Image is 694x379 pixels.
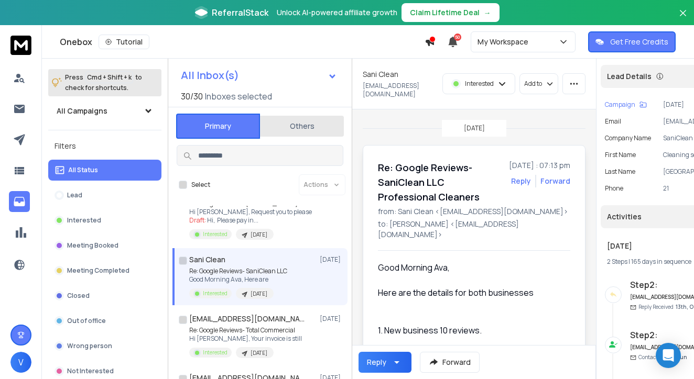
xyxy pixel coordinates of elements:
[588,31,676,52] button: Get Free Credits
[189,208,312,216] p: Hi [PERSON_NAME], Request you to please
[277,7,397,18] p: Unlock AI-powered affiliate growth
[176,114,260,139] button: Primary
[189,335,302,343] p: Hi [PERSON_NAME], Your invoice is still
[48,235,161,256] button: Meeting Booked
[367,357,386,367] div: Reply
[48,160,161,181] button: All Status
[67,317,106,325] p: Out of office
[48,101,161,121] button: All Campaigns
[207,216,258,225] span: Hi, Please pay in ...
[203,349,227,356] p: Interested
[67,342,112,350] p: Wrong person
[402,3,500,22] button: Claim Lifetime Deal→
[484,7,491,18] span: →
[251,349,267,357] p: [DATE]
[631,257,691,266] span: 165 days in sequence
[656,343,681,368] div: Open Intercom Messenger
[605,101,647,109] button: Campaign
[378,286,562,299] div: Here are the details for both businesses
[607,71,652,82] p: Lead Details
[320,255,343,264] p: [DATE]
[478,37,533,47] p: My Workspace
[48,285,161,306] button: Closed
[48,139,161,153] h3: Filters
[189,216,206,225] span: Draft:
[359,352,411,373] button: Reply
[189,314,305,324] h1: [EMAIL_ADDRESS][DOMAIN_NAME]
[67,216,101,225] p: Interested
[605,184,623,193] p: Phone
[251,290,267,298] p: [DATE]
[67,367,114,375] p: Not Interested
[85,71,133,83] span: Cmd + Shift + k
[99,35,149,49] button: Tutorial
[378,160,503,204] h1: Re: Google Reviews- SaniClean LLC Professional Cleaners
[454,34,461,41] span: 50
[378,261,562,274] div: Good Morning Ava,
[203,289,227,297] p: Interested
[60,35,425,49] div: Onebox
[68,166,98,174] p: All Status
[67,266,129,275] p: Meeting Completed
[607,257,627,266] span: 2 Steps
[189,275,287,284] p: Good Morning Ava, Here are
[378,206,570,217] p: from: Sani Clean <[EMAIL_ADDRESS][DOMAIN_NAME]>
[378,324,562,337] div: 1. New business 10 reviews.
[205,90,272,103] h3: Inboxes selected
[65,72,142,93] p: Press to check for shortcuts.
[363,82,436,98] p: [EMAIL_ADDRESS][DOMAIN_NAME]
[181,70,239,81] h1: All Inbox(s)
[189,254,225,265] h1: Sani Clean
[48,210,161,231] button: Interested
[189,326,302,335] p: Re: Google Reviews- Total Commercial
[260,115,344,138] button: Others
[363,69,398,80] h1: Sani Clean
[464,124,485,132] p: [DATE]
[10,352,31,373] button: V
[67,191,82,199] p: Lead
[191,181,210,189] label: Select
[524,80,542,88] p: Add to
[67,292,90,300] p: Closed
[638,353,687,361] p: Contacted
[189,267,287,275] p: Re: Google Reviews- SaniClean LLC
[48,185,161,206] button: Lead
[203,230,227,238] p: Interested
[67,241,118,250] p: Meeting Booked
[465,80,494,88] p: Interested
[48,260,161,281] button: Meeting Completed
[48,336,161,356] button: Wrong person
[181,90,203,103] span: 30 / 30
[605,101,635,109] p: Campaign
[57,106,107,116] h1: All Campaigns
[610,37,668,47] p: Get Free Credits
[676,6,690,31] button: Close banner
[320,315,343,323] p: [DATE]
[251,231,267,239] p: [DATE]
[509,160,570,171] p: [DATE] : 07:13 pm
[378,219,570,240] p: to: [PERSON_NAME] <[EMAIL_ADDRESS][DOMAIN_NAME]>
[48,310,161,331] button: Out of office
[420,352,480,373] button: Forward
[511,176,531,186] button: Reply
[605,168,635,176] p: Last Name
[605,117,621,126] p: Email
[212,6,268,19] span: ReferralStack
[172,65,345,86] button: All Inbox(s)
[605,134,651,142] p: Company Name
[605,151,636,159] p: First Name
[540,176,570,186] div: Forward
